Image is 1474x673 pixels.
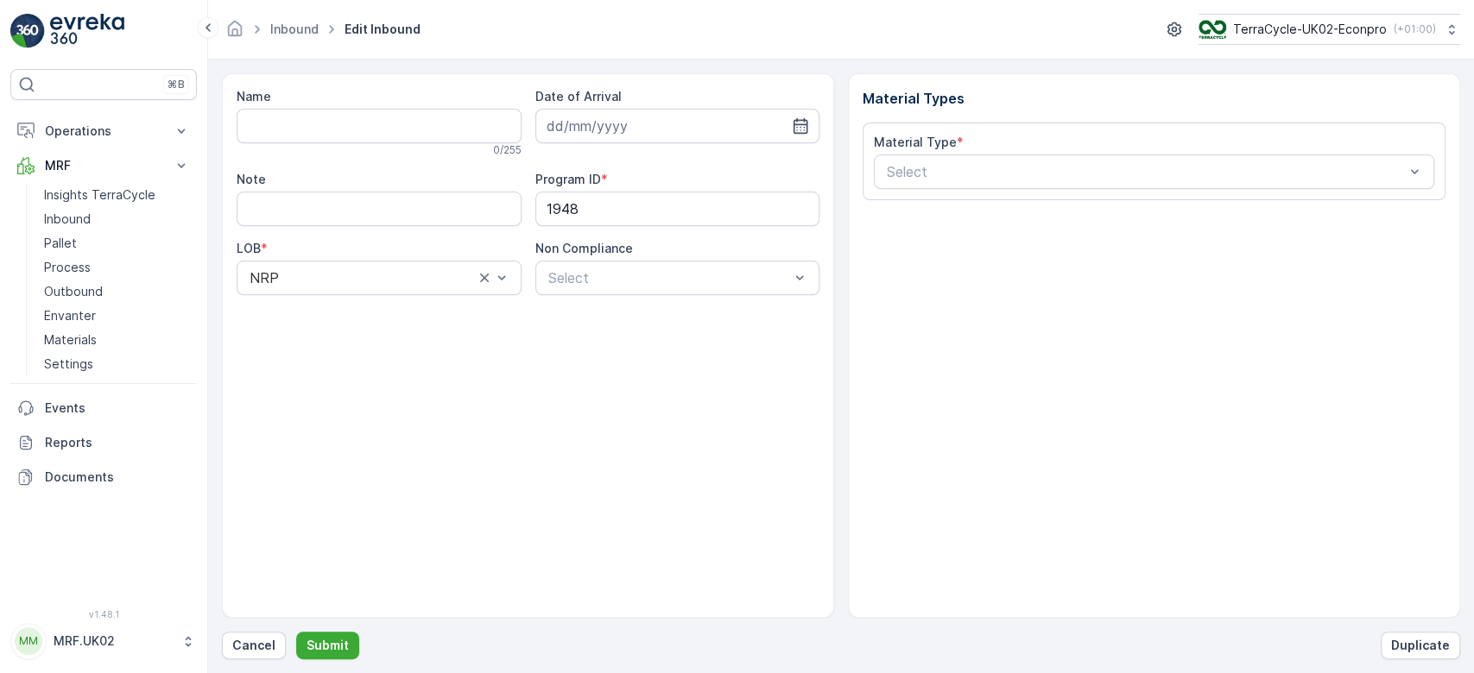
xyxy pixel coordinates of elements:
p: Outbound [44,283,103,300]
button: TerraCycle-UK02-Econpro(+01:00) [1199,14,1460,45]
a: Outbound [37,280,197,304]
button: MRF [10,148,197,183]
span: Edit Inbound [341,21,424,38]
p: Documents [45,469,190,486]
a: Inbound [270,22,319,36]
p: MRF.UK02 [54,632,173,650]
p: Inbound [44,211,91,228]
a: Envanter [37,304,197,328]
input: dd/mm/yyyy [535,109,820,143]
p: Materials [44,331,97,349]
a: Documents [10,460,197,494]
a: Events [10,391,197,425]
p: Operations [45,123,162,140]
p: Submit [307,637,349,654]
button: MMMRF.UK02 [10,623,197,659]
label: Program ID [535,172,601,186]
label: Date of Arrival [535,89,622,104]
p: Events [45,399,190,417]
span: v 1.48.1 [10,609,197,620]
button: Duplicate [1381,632,1460,659]
a: Pallet [37,231,197,255]
button: Operations [10,114,197,148]
p: Duplicate [1391,637,1450,654]
p: MRF [45,157,162,174]
a: Settings [37,352,197,376]
p: ⌘B [168,78,185,91]
label: LOB [237,241,261,255]
img: terracycle_logo_wKaHoWT.png [1199,20,1226,39]
a: Reports [10,425,197,460]
p: Pallet [44,235,77,252]
p: Select [548,267,790,288]
a: Inbound [37,207,197,231]
div: MM [15,627,42,655]
label: Non Compliance [535,241,633,255]
p: Envanter [44,307,96,324]
p: Settings [44,355,93,373]
p: Process [44,259,91,276]
img: logo_light-DOdMpM7g.png [50,14,124,48]
p: Reports [45,434,190,451]
label: Material Type [874,135,957,149]
label: Note [237,172,266,186]
p: Material Types [863,88,1446,109]
p: Cancel [232,637,275,654]
p: TerraCycle-UK02-Econpro [1233,21,1387,38]
button: Cancel [222,632,286,659]
button: Submit [296,632,359,659]
label: Name [237,89,271,104]
img: logo [10,14,45,48]
p: 0 / 255 [493,143,522,157]
a: Materials [37,328,197,352]
a: Process [37,255,197,280]
p: Insights TerraCycle [44,186,155,204]
p: Select [887,161,1404,182]
a: Homepage [225,26,244,41]
a: Insights TerraCycle [37,183,197,207]
p: ( +01:00 ) [1394,22,1436,36]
